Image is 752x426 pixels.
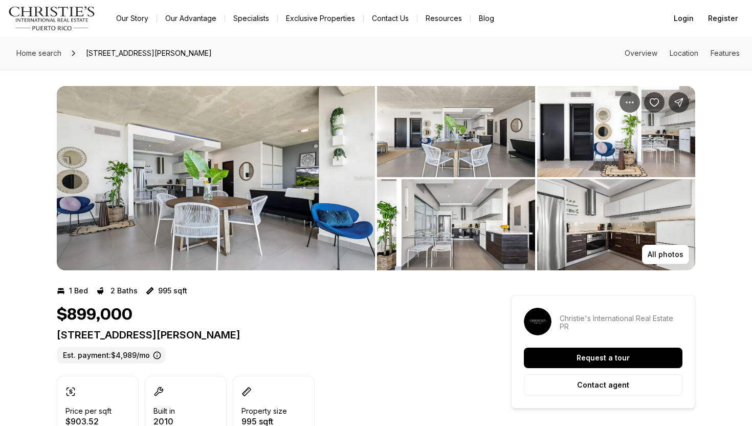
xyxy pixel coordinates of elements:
button: Contact agent [524,374,682,396]
p: 995 sqft [158,287,187,295]
p: Contact agent [577,381,629,389]
button: View image gallery [57,86,375,270]
button: Request a tour [524,348,682,368]
li: 2 of 5 [377,86,695,270]
a: Resources [417,11,470,26]
p: 2 Baths [110,287,138,295]
a: Blog [471,11,502,26]
button: All photos [642,245,689,264]
p: Property size [241,407,287,415]
p: All photos [648,250,683,259]
button: Save Property: 404 AVE DE LA CONSTITUCION #1603 [644,92,665,113]
button: View image gallery [537,179,695,270]
p: $903.52 [65,417,112,425]
nav: Page section menu [625,49,740,57]
button: Property options [620,92,640,113]
span: [STREET_ADDRESS][PERSON_NAME] [82,45,216,61]
label: Est. payment: $4,989/mo [57,347,165,364]
a: Exclusive Properties [278,11,363,26]
button: View image gallery [377,86,535,177]
a: Specialists [225,11,277,26]
button: View image gallery [377,179,535,270]
li: 1 of 5 [57,86,375,270]
p: Request a tour [577,354,630,362]
a: Skip to: Features [711,49,740,57]
p: Built in [153,407,175,415]
button: Contact Us [364,11,417,26]
p: Price per sqft [65,407,112,415]
span: Login [674,14,694,23]
p: 1 Bed [69,287,88,295]
a: Skip to: Location [670,49,698,57]
button: Login [668,8,700,29]
a: Skip to: Overview [625,49,657,57]
a: Home search [12,45,65,61]
p: 2010 [153,417,175,425]
span: Home search [16,49,61,57]
a: Our Advantage [157,11,225,26]
div: Listing Photos [57,86,695,270]
span: Register [708,14,738,23]
a: Our Story [108,11,157,26]
img: logo [8,6,96,31]
button: View image gallery [537,86,695,177]
p: Christie's International Real Estate PR [560,314,682,331]
h1: $899,000 [57,305,132,325]
p: 995 sqft [241,417,287,425]
button: Share Property: 404 AVE DE LA CONSTITUCION #1603 [669,92,689,113]
p: [STREET_ADDRESS][PERSON_NAME] [57,329,474,341]
button: Register [702,8,744,29]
